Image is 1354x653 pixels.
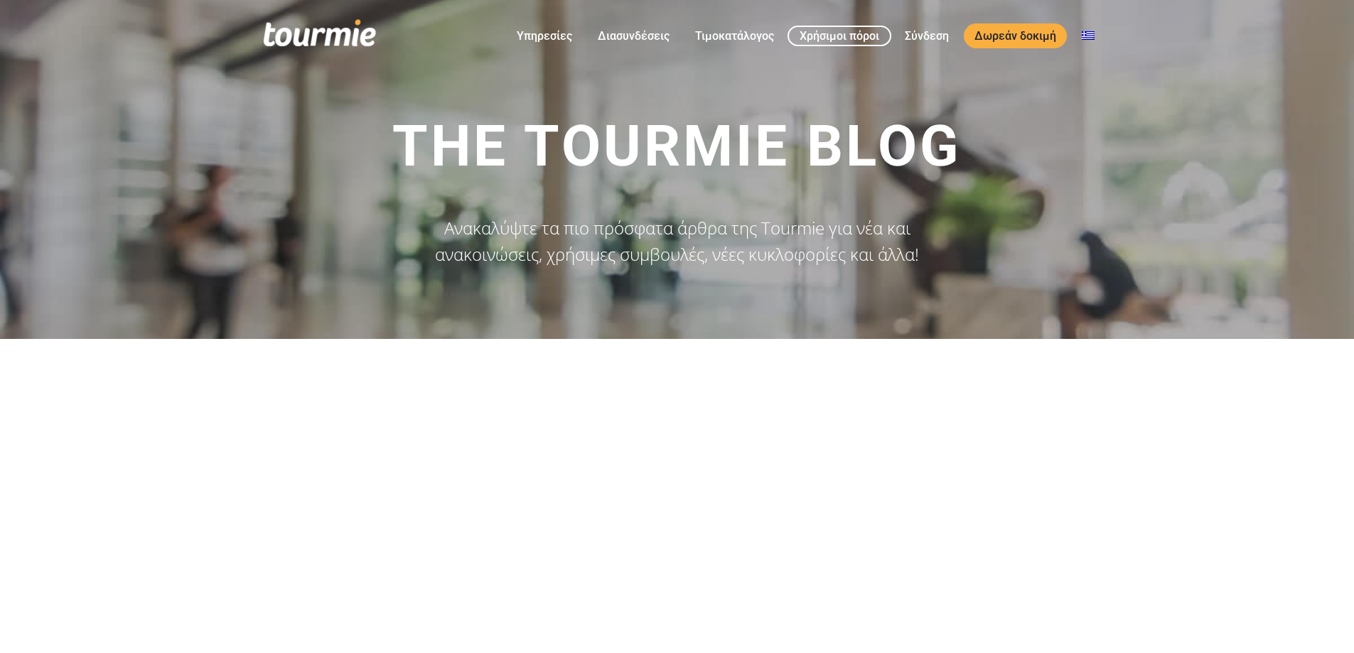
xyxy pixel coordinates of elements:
[788,26,891,46] a: Χρήσιμοι πόροι
[684,27,785,45] a: Τιμοκατάλογος
[435,216,919,266] span: Ανακαλύψτε τα πιο πρόσφατα άρθρα της Tourmie για νέα και ανακοινώσεις, χρήσιμες συμβουλές, νέες κ...
[392,113,962,180] span: The Tourmie Blog
[587,27,680,45] a: Διασυνδέσεις
[506,27,583,45] a: Υπηρεσίες
[894,27,960,45] a: Σύνδεση
[964,23,1067,48] a: Δωρεάν δοκιμή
